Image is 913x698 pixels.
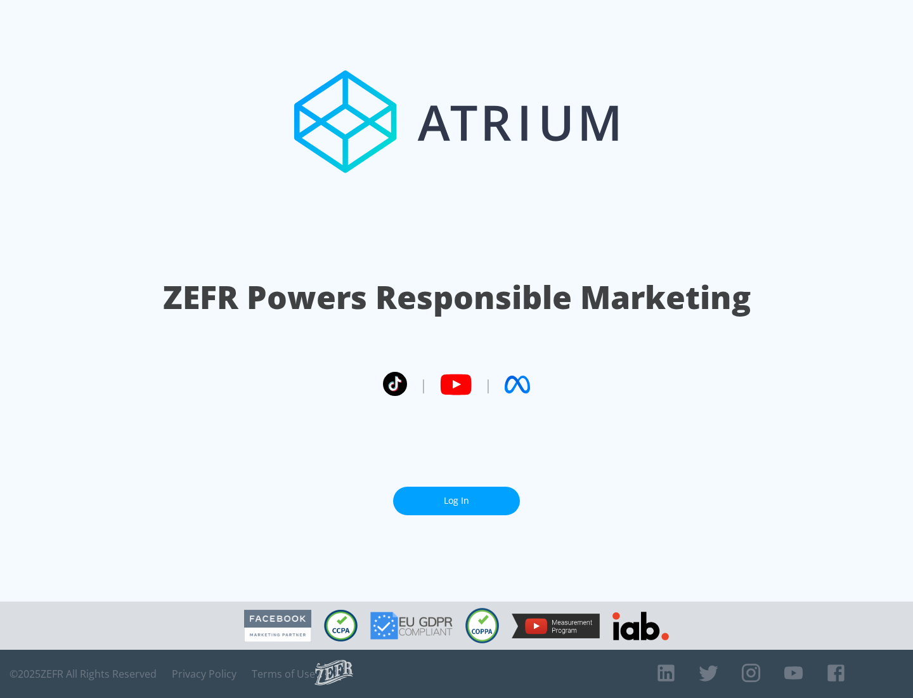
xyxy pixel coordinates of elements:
img: GDPR Compliant [370,612,453,640]
span: © 2025 ZEFR All Rights Reserved [10,668,157,680]
img: Facebook Marketing Partner [244,610,311,642]
a: Log In [393,487,520,515]
span: | [484,375,492,394]
h1: ZEFR Powers Responsible Marketing [163,275,751,319]
img: IAB [612,612,669,640]
img: COPPA Compliant [465,608,499,643]
span: | [420,375,427,394]
a: Terms of Use [252,668,315,680]
a: Privacy Policy [172,668,236,680]
img: CCPA Compliant [324,610,358,642]
img: YouTube Measurement Program [512,614,600,638]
